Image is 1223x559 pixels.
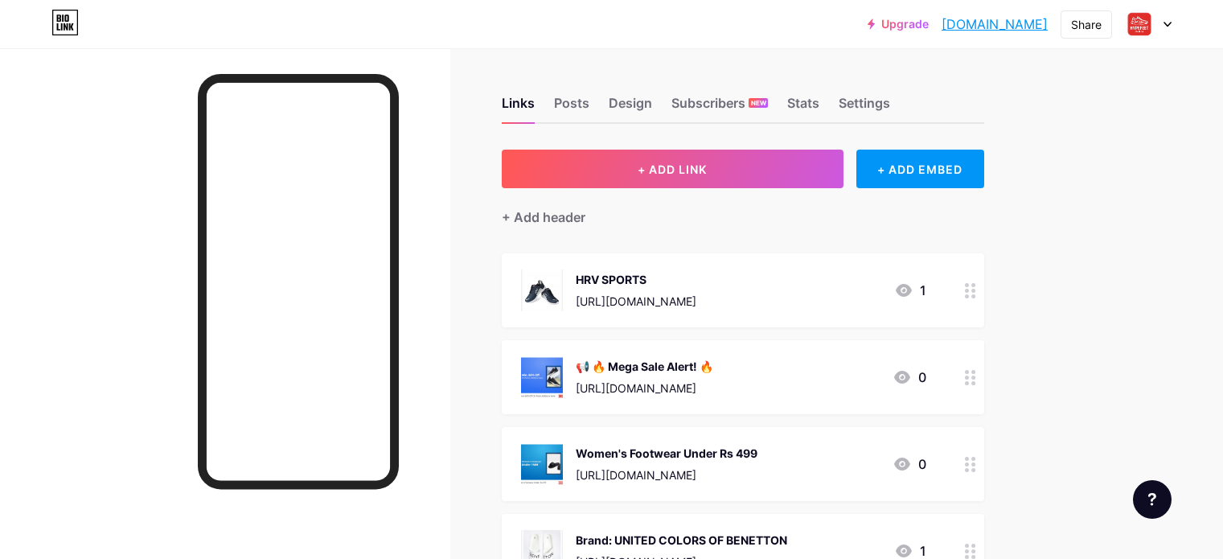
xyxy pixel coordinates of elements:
[521,269,563,311] img: HRV SPORTS
[521,356,563,398] img: 📢 🔥 Mega Sale Alert! 🔥
[502,93,535,122] div: Links
[1124,9,1155,39] img: hypefeetindia
[893,368,926,387] div: 0
[894,281,926,300] div: 1
[554,93,589,122] div: Posts
[502,208,585,227] div: + Add header
[839,93,890,122] div: Settings
[502,150,843,188] button: + ADD LINK
[751,98,766,108] span: NEW
[576,271,696,288] div: HRV SPORTS
[893,454,926,474] div: 0
[868,18,929,31] a: Upgrade
[576,293,696,310] div: [URL][DOMAIN_NAME]
[856,150,984,188] div: + ADD EMBED
[942,14,1048,34] a: [DOMAIN_NAME]
[576,467,757,483] div: [URL][DOMAIN_NAME]
[576,380,713,397] div: [URL][DOMAIN_NAME]
[638,162,707,176] span: + ADD LINK
[671,93,768,122] div: Subscribers
[576,532,787,549] div: Brand: UNITED COLORS OF BENETTON
[1071,16,1102,33] div: Share
[521,443,563,485] img: Women's Footwear Under Rs 499
[787,93,819,122] div: Stats
[576,445,757,462] div: Women's Footwear Under Rs 499
[609,93,652,122] div: Design
[576,358,713,375] div: 📢 🔥 Mega Sale Alert! 🔥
